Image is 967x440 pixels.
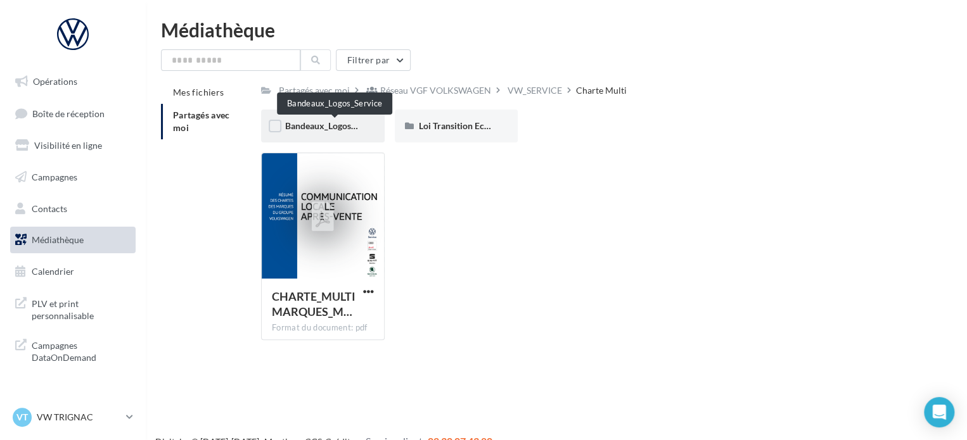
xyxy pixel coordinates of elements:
[8,332,138,369] a: Campagnes DataOnDemand
[32,203,67,213] span: Contacts
[34,140,102,151] span: Visibilité en ligne
[8,164,138,191] a: Campagnes
[32,295,131,322] span: PLV et print personnalisable
[8,132,138,159] a: Visibilité en ligne
[173,87,224,97] span: Mes fichiers
[16,411,28,424] span: VT
[8,227,138,253] a: Médiathèque
[8,196,138,222] a: Contacts
[285,120,384,131] span: Bandeaux_Logos_Service
[33,76,77,87] span: Opérations
[277,92,392,115] div: Bandeaux_Logos_Service
[8,100,138,127] a: Boîte de réception
[272,322,374,334] div: Format du document: pdf
[32,234,84,245] span: Médiathèque
[336,49,411,71] button: Filtrer par
[32,266,74,277] span: Calendrier
[380,84,491,97] div: Réseau VGF VOLKSWAGEN
[161,20,952,39] div: Médiathèque
[8,68,138,95] a: Opérations
[32,108,105,118] span: Boîte de réception
[32,172,77,182] span: Campagnes
[508,84,562,97] div: VW_SERVICE
[32,337,131,364] span: Campagnes DataOnDemand
[37,411,121,424] p: VW TRIGNAC
[8,258,138,285] a: Calendrier
[279,84,350,97] div: Partagés avec moi
[10,405,136,429] a: VT VW TRIGNAC
[272,289,355,318] span: CHARTE_MULTIMARQUES_MAJ_24
[8,290,138,327] a: PLV et print personnalisable
[576,84,627,97] div: Charte Multi
[419,120,518,131] span: Loi Transition Ecologique
[924,397,954,427] div: Open Intercom Messenger
[173,110,230,133] span: Partagés avec moi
